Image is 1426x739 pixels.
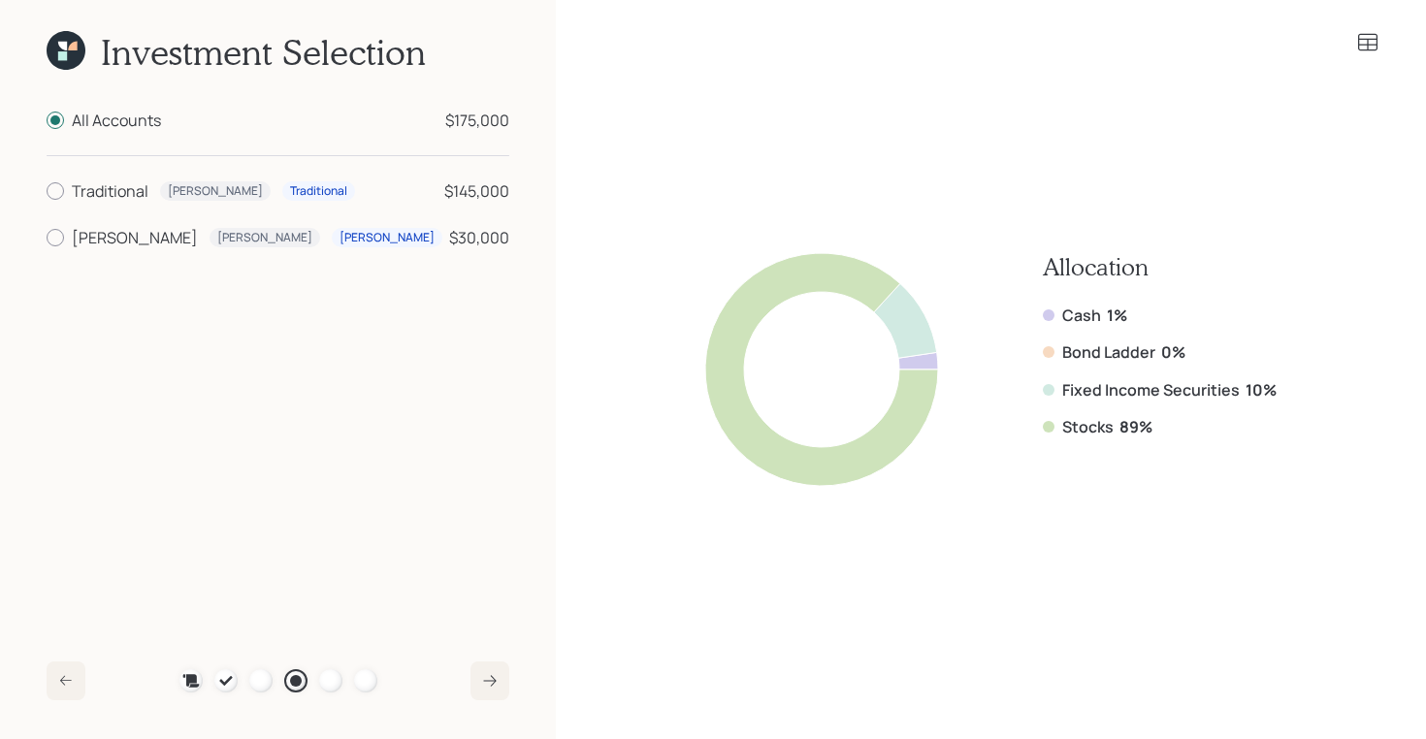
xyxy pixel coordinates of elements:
div: [PERSON_NAME] [72,226,198,249]
b: 1% [1107,305,1127,326]
div: All Accounts [72,109,161,132]
div: $175,000 [445,109,509,132]
h3: Allocation [1043,253,1277,281]
h1: Investment Selection [101,31,426,73]
b: 89% [1119,416,1152,437]
div: Traditional [72,179,148,203]
b: 0% [1161,341,1185,363]
label: Stocks [1062,416,1114,437]
div: $145,000 [444,179,509,203]
label: Bond Ladder [1062,341,1155,363]
div: [PERSON_NAME] [168,183,263,200]
label: Cash [1062,305,1101,326]
div: $30,000 [449,226,509,249]
div: Traditional [290,183,347,200]
b: 10% [1246,379,1277,401]
label: Fixed Income Securities [1062,379,1240,401]
div: [PERSON_NAME] [340,230,435,246]
div: [PERSON_NAME] [217,230,312,246]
